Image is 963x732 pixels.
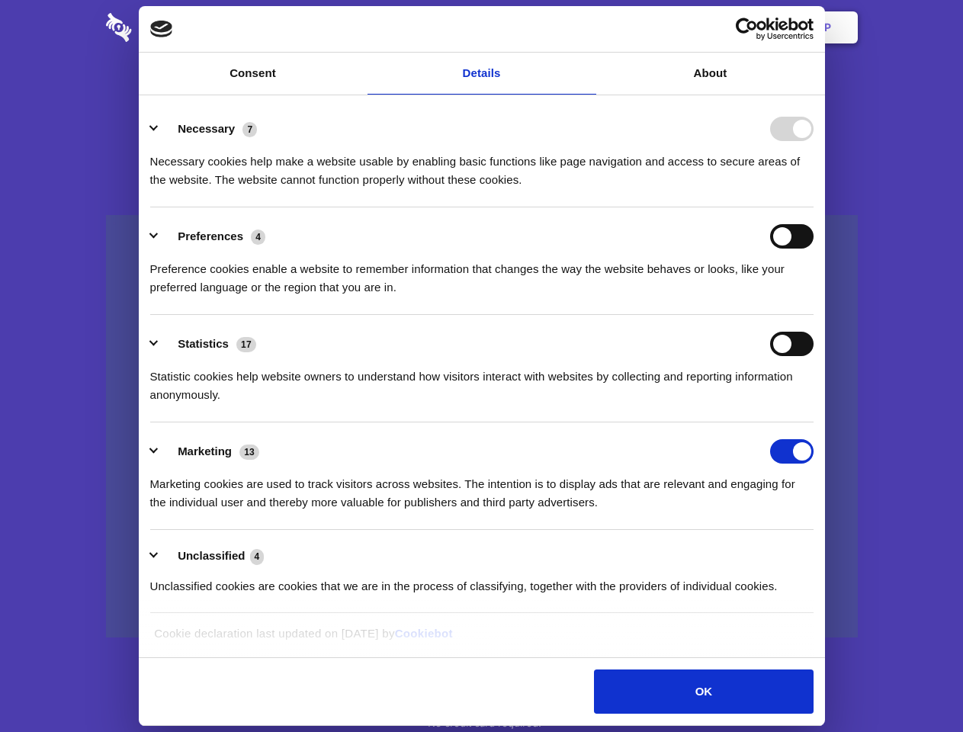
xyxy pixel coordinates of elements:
h4: Auto-redaction of sensitive data, encrypted data sharing and self-destructing private chats. Shar... [106,139,858,189]
a: Cookiebot [395,627,453,640]
a: Contact [618,4,689,51]
button: Preferences (4) [150,224,275,249]
a: Usercentrics Cookiebot - opens in a new window [680,18,814,40]
img: logo-wordmark-white-trans-d4663122ce5f474addd5e946df7df03e33cb6a1c49d2221995e7729f52c070b2.svg [106,13,236,42]
span: 4 [251,230,265,245]
span: 17 [236,337,256,352]
div: Statistic cookies help website owners to understand how visitors interact with websites by collec... [150,356,814,404]
a: Login [692,4,758,51]
div: Cookie declaration last updated on [DATE] by [143,624,820,654]
a: Details [368,53,596,95]
span: 7 [242,122,257,137]
span: 13 [239,445,259,460]
button: Necessary (7) [150,117,267,141]
div: Necessary cookies help make a website usable by enabling basic functions like page navigation and... [150,141,814,189]
div: Preference cookies enable a website to remember information that changes the way the website beha... [150,249,814,297]
div: Marketing cookies are used to track visitors across websites. The intention is to display ads tha... [150,464,814,512]
a: About [596,53,825,95]
div: Unclassified cookies are cookies that we are in the process of classifying, together with the pro... [150,566,814,596]
span: 4 [250,549,265,564]
button: Marketing (13) [150,439,269,464]
button: Statistics (17) [150,332,266,356]
label: Statistics [178,337,229,350]
img: logo [150,21,173,37]
iframe: Drift Widget Chat Controller [887,656,945,714]
a: Wistia video thumbnail [106,215,858,638]
label: Marketing [178,445,232,457]
button: OK [594,669,813,714]
label: Preferences [178,230,243,242]
a: Consent [139,53,368,95]
button: Unclassified (4) [150,547,274,566]
label: Necessary [178,122,235,135]
h1: Eliminate Slack Data Loss. [106,69,858,124]
a: Pricing [448,4,514,51]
